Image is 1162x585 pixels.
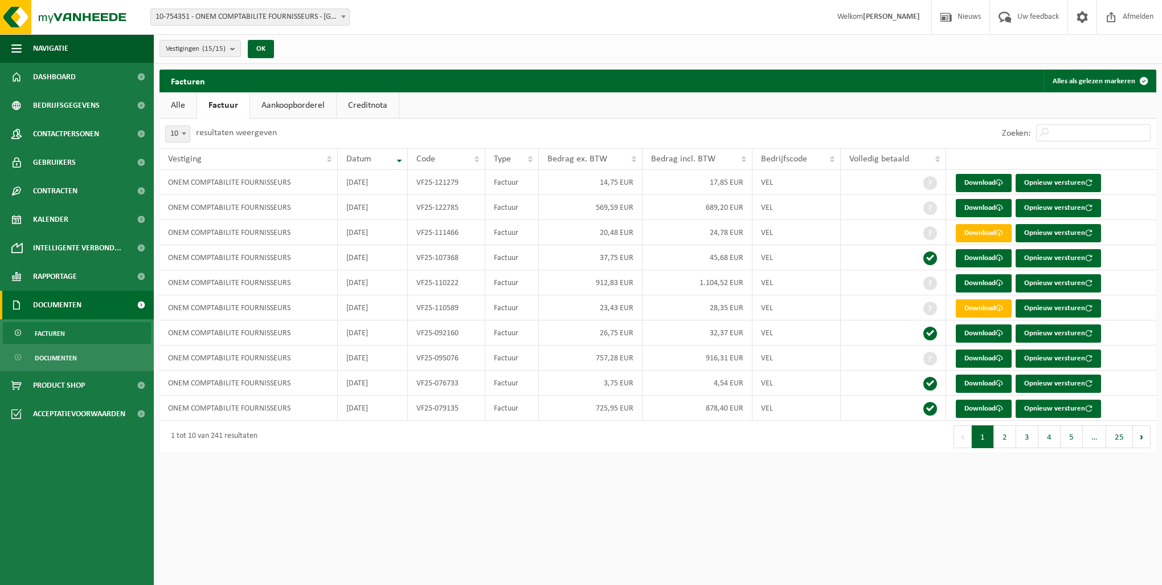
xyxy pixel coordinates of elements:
[485,295,539,320] td: Factuur
[33,63,76,91] span: Dashboard
[539,195,643,220] td: 569,59 EUR
[494,155,511,164] span: Type
[33,34,68,63] span: Navigatie
[6,560,190,585] iframe: chat widget
[539,346,643,371] td: 757,28 EUR
[165,125,190,143] span: 10
[956,199,1012,217] a: Download
[33,205,68,234] span: Kalender
[752,295,841,320] td: VEL
[416,155,435,164] span: Code
[643,245,752,270] td: 45,68 EUR
[849,155,909,164] span: Volledig betaald
[1106,425,1133,448] button: 25
[159,295,338,320] td: ONEM COMPTABILITE FOURNISSEURS
[338,346,408,371] td: [DATE]
[485,170,539,195] td: Factuur
[752,195,841,220] td: VEL
[954,425,972,448] button: Previous
[752,245,841,270] td: VEL
[408,170,485,195] td: VF25-121279
[1002,129,1030,138] label: Zoeken:
[1016,299,1101,318] button: Opnieuw versturen
[338,295,408,320] td: [DATE]
[643,371,752,396] td: 4,54 EUR
[33,262,77,291] span: Rapportage
[168,155,202,164] span: Vestiging
[337,92,399,119] a: Creditnota
[643,170,752,195] td: 17,85 EUR
[643,396,752,421] td: 878,40 EUR
[752,320,841,346] td: VEL
[166,126,190,142] span: 10
[539,371,643,396] td: 3,75 EUR
[1016,249,1101,267] button: Opnieuw versturen
[408,320,485,346] td: VF25-092160
[539,220,643,245] td: 20,48 EUR
[338,320,408,346] td: [DATE]
[651,155,715,164] span: Bedrag incl. BTW
[956,299,1012,318] a: Download
[643,195,752,220] td: 689,20 EUR
[159,70,216,92] h2: Facturen
[159,396,338,421] td: ONEM COMPTABILITE FOURNISSEURS
[166,40,226,58] span: Vestigingen
[956,224,1012,242] a: Download
[1016,174,1101,192] button: Opnieuw versturen
[539,245,643,270] td: 37,75 EUR
[408,371,485,396] td: VF25-076733
[159,170,338,195] td: ONEM COMPTABILITE FOURNISSEURS
[956,375,1012,393] a: Download
[33,91,100,120] span: Bedrijfsgegevens
[338,270,408,295] td: [DATE]
[752,170,841,195] td: VEL
[956,400,1012,418] a: Download
[485,320,539,346] td: Factuur
[956,249,1012,267] a: Download
[752,396,841,421] td: VEL
[338,371,408,396] td: [DATE]
[863,13,920,21] strong: [PERSON_NAME]
[485,371,539,396] td: Factuur
[250,92,336,119] a: Aankoopborderel
[1016,274,1101,292] button: Opnieuw versturen
[539,270,643,295] td: 912,83 EUR
[752,346,841,371] td: VEL
[1083,425,1106,448] span: …
[346,155,371,164] span: Datum
[202,45,226,52] count: (15/15)
[408,270,485,295] td: VF25-110222
[1016,400,1101,418] button: Opnieuw versturen
[338,396,408,421] td: [DATE]
[35,323,65,344] span: Facturen
[165,426,257,447] div: 1 tot 10 van 241 resultaten
[33,371,85,400] span: Product Shop
[408,396,485,421] td: VF25-079135
[151,9,349,25] span: 10-754351 - ONEM COMPTABILITE FOURNISSEURS - BRUXELLES
[196,128,277,137] label: resultaten weergeven
[956,274,1012,292] a: Download
[408,295,485,320] td: VF25-110589
[33,291,81,319] span: Documenten
[1016,199,1101,217] button: Opnieuw versturen
[643,320,752,346] td: 32,37 EUR
[752,371,841,396] td: VEL
[408,346,485,371] td: VF25-095076
[159,40,241,57] button: Vestigingen(15/15)
[33,400,125,428] span: Acceptatievoorwaarden
[485,195,539,220] td: Factuur
[408,220,485,245] td: VF25-111466
[33,234,121,262] span: Intelligente verbond...
[150,9,350,26] span: 10-754351 - ONEM COMPTABILITE FOURNISSEURS - BRUXELLES
[485,346,539,371] td: Factuur
[643,346,752,371] td: 916,31 EUR
[159,320,338,346] td: ONEM COMPTABILITE FOURNISSEURS
[1016,224,1101,242] button: Opnieuw versturen
[338,170,408,195] td: [DATE]
[1016,324,1101,343] button: Opnieuw versturen
[408,195,485,220] td: VF25-122785
[956,350,1012,368] a: Download
[485,270,539,295] td: Factuur
[197,92,249,119] a: Factuur
[1133,425,1151,448] button: Next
